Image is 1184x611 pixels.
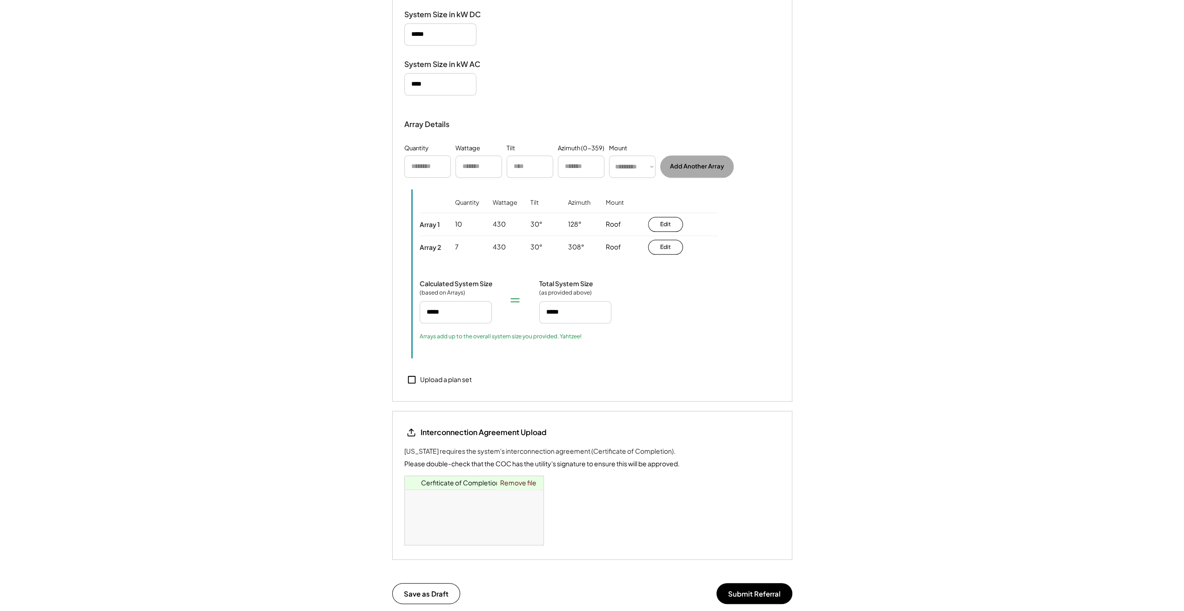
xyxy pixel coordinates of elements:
div: (as provided above) [539,289,592,296]
div: Interconnection Agreement Upload [421,427,547,437]
div: Array 2 [420,243,441,251]
a: Remove file [497,476,540,489]
div: 10 [455,220,462,229]
div: Quantity [404,144,428,153]
div: Quantity [455,199,479,220]
div: Calculated System Size [420,279,493,288]
button: Add Another Array [660,155,734,178]
div: Please double-check that the COC has the utility's signature to ensure this will be approved. [404,459,680,469]
div: Array Details [404,119,451,130]
div: 308° [568,242,584,252]
button: Edit [648,217,683,232]
div: Wattage [455,144,480,153]
div: Mount [606,199,624,220]
div: 430 [493,220,506,229]
div: [US_STATE] requires the system's interconnection agreement (Certificate of Completion). [404,446,676,456]
div: Wattage [493,199,517,220]
div: 430 [493,242,506,252]
a: Cerfiticate of Completion Final.pdf [421,478,528,487]
div: Tilt [507,144,515,153]
div: Upload a plan set [420,375,472,384]
div: 7 [455,242,459,252]
button: Submit Referral [716,583,792,604]
div: Mount [609,144,627,153]
div: 30° [530,220,542,229]
div: System Size in kW DC [404,10,497,20]
div: Roof [606,220,621,229]
div: (based on Arrays) [420,289,466,296]
button: Edit [648,240,683,255]
div: 128° [568,220,582,229]
div: System Size in kW AC [404,60,497,69]
button: Save as Draft [392,583,460,604]
div: Tilt [530,199,539,220]
div: Azimuth [568,199,590,220]
div: Azimuth (0-359) [558,144,604,153]
div: 30° [530,242,542,252]
div: Array 1 [420,220,440,228]
div: Roof [606,242,621,252]
div: Arrays add up to the overall system size you provided. Yahtzee! [420,333,582,340]
div: Total System Size [539,279,593,288]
